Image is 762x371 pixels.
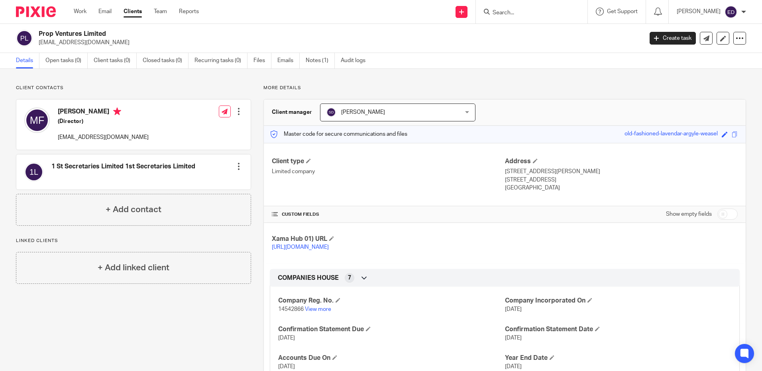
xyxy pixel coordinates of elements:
[179,8,199,16] a: Reports
[24,107,50,133] img: svg%3E
[306,53,335,68] a: Notes (1)
[143,53,189,68] a: Closed tasks (0)
[277,53,300,68] a: Emails
[505,176,738,184] p: [STREET_ADDRESS]
[492,10,564,17] input: Search
[278,274,339,282] span: COMPANIES HOUSE
[94,53,137,68] a: Client tasks (0)
[16,238,251,244] p: Linked clients
[74,8,86,16] a: Work
[154,8,167,16] a: Team
[505,307,522,312] span: [DATE]
[278,307,304,312] span: 14542866
[278,335,295,341] span: [DATE]
[263,85,746,91] p: More details
[666,210,712,218] label: Show empty fields
[650,32,696,45] a: Create task
[272,108,312,116] h3: Client manager
[272,211,505,218] h4: CUSTOM FIELDS
[505,184,738,192] p: [GEOGRAPHIC_DATA]
[341,53,371,68] a: Audit logs
[45,53,88,68] a: Open tasks (0)
[24,162,43,182] img: svg%3E
[278,325,505,334] h4: Confirmation Statement Due
[505,335,522,341] span: [DATE]
[505,157,738,166] h4: Address
[16,85,251,91] p: Client contacts
[505,297,731,305] h4: Company Incorporated On
[505,354,731,362] h4: Year End Date
[253,53,271,68] a: Files
[58,117,149,125] h5: (Director)
[505,168,738,176] p: [STREET_ADDRESS][PERSON_NAME]
[58,107,149,117] h4: [PERSON_NAME]
[98,8,112,16] a: Email
[677,8,721,16] p: [PERSON_NAME]
[39,30,518,38] h2: Prop Ventures Limited
[272,244,329,250] a: [URL][DOMAIN_NAME]
[278,364,295,369] span: [DATE]
[341,109,385,115] span: [PERSON_NAME]
[505,325,731,334] h4: Confirmation Statement Date
[326,107,336,117] img: svg%3E
[625,130,718,139] div: old-fashioned-lavendar-argyle-weasel
[124,8,142,16] a: Clients
[505,364,522,369] span: [DATE]
[272,157,505,166] h4: Client type
[51,162,195,171] h4: 1 St Secretaries Limited 1st Secretaries Limited
[278,354,505,362] h4: Accounts Due On
[272,235,505,243] h4: Xama Hub 01) URL
[58,133,149,141] p: [EMAIL_ADDRESS][DOMAIN_NAME]
[16,30,33,47] img: svg%3E
[725,6,737,18] img: svg%3E
[98,262,169,274] h4: + Add linked client
[278,297,505,305] h4: Company Reg. No.
[16,6,56,17] img: Pixie
[194,53,247,68] a: Recurring tasks (0)
[106,203,161,216] h4: + Add contact
[272,168,505,176] p: Limited company
[16,53,39,68] a: Details
[270,130,407,138] p: Master code for secure communications and files
[607,9,638,14] span: Get Support
[113,107,121,115] i: Primary
[305,307,331,312] a: View more
[39,39,638,47] p: [EMAIL_ADDRESS][DOMAIN_NAME]
[348,274,351,282] span: 7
